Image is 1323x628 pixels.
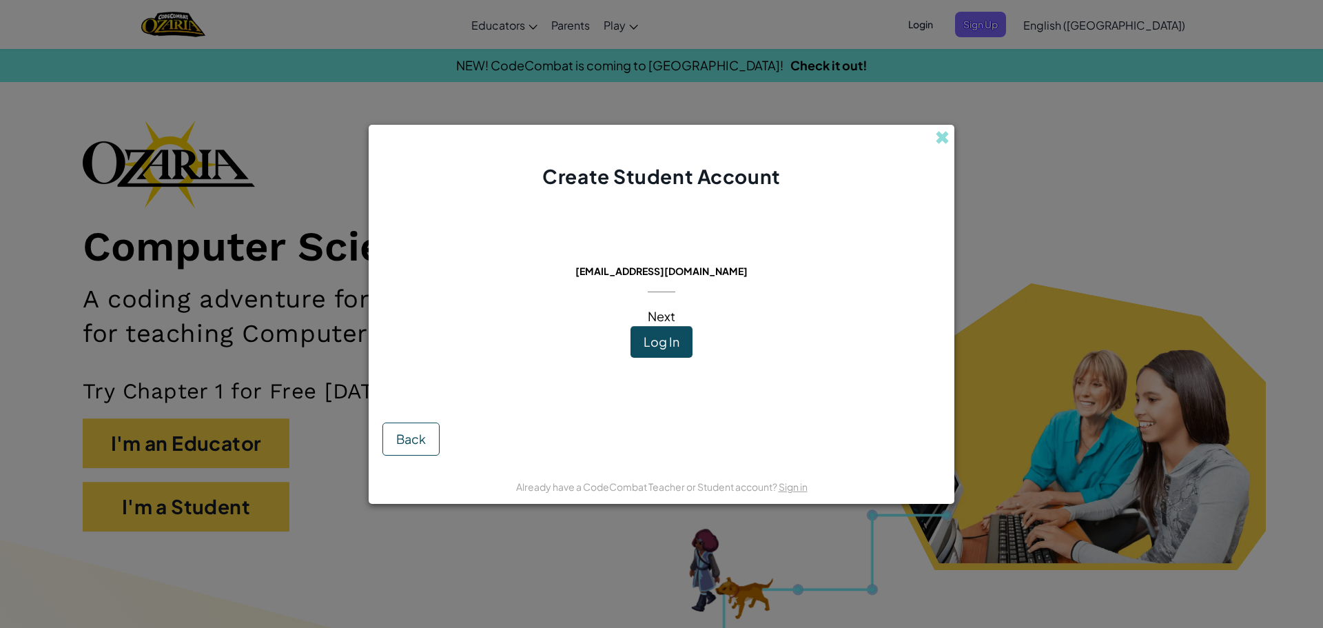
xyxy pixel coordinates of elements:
[575,265,748,277] span: [EMAIL_ADDRESS][DOMAIN_NAME]
[648,308,675,324] span: Next
[564,245,759,261] span: This email is already in use:
[542,164,780,188] span: Create Student Account
[779,480,808,493] a: Sign in
[382,423,440,456] button: Back
[644,334,679,350] span: Log In
[396,431,426,447] span: Back
[516,480,779,493] span: Already have a CodeCombat Teacher or Student account?
[630,326,693,358] button: Log In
